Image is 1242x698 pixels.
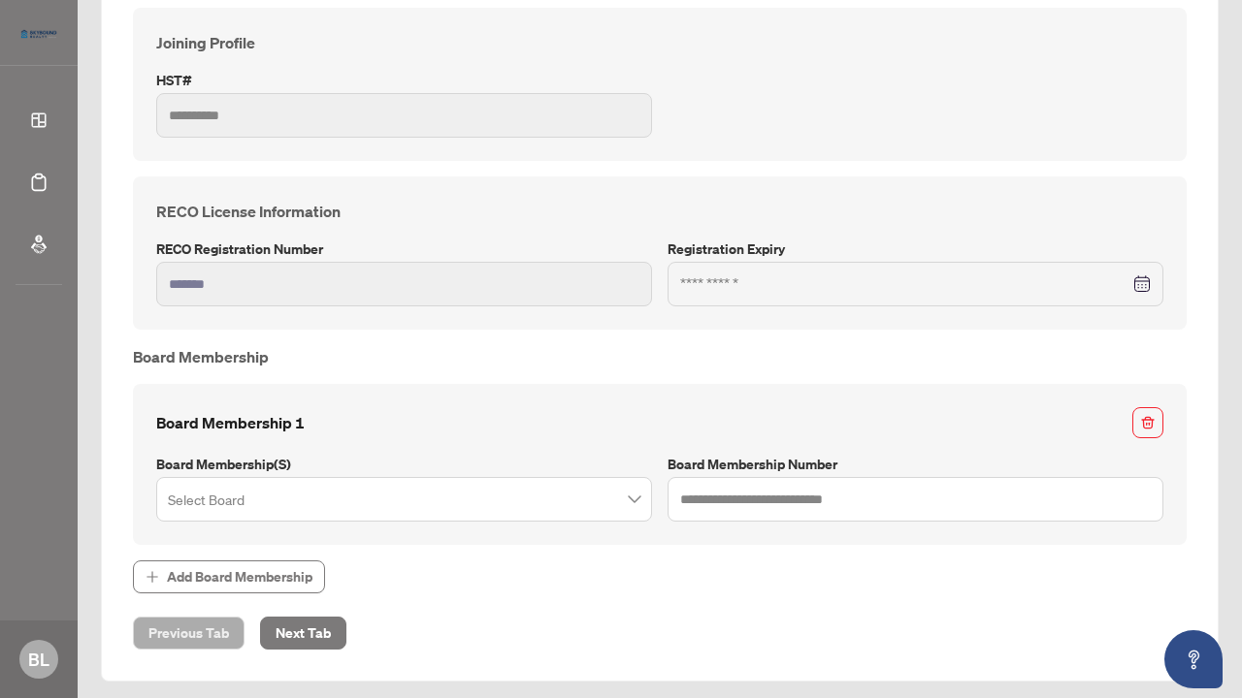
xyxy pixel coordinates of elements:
button: Next Tab [260,617,346,650]
button: Add Board Membership [133,560,325,593]
label: Registration Expiry [668,238,1163,260]
span: Add Board Membership [167,561,312,592]
img: logo [16,24,62,44]
h4: RECO License Information [156,200,1163,223]
label: Board Membership(s) [156,454,652,475]
label: HST# [156,70,652,91]
label: RECO Registration Number [156,238,652,260]
span: BL [28,646,49,673]
span: plus [146,570,159,584]
button: Previous Tab [133,617,245,650]
button: Open asap [1164,630,1223,688]
h4: Board Membership [133,345,1187,368]
h4: Joining Profile [156,31,1163,54]
span: Next Tab [276,618,331,649]
label: Board Membership Number [668,454,1163,475]
h4: Board Membership 1 [156,411,305,434]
